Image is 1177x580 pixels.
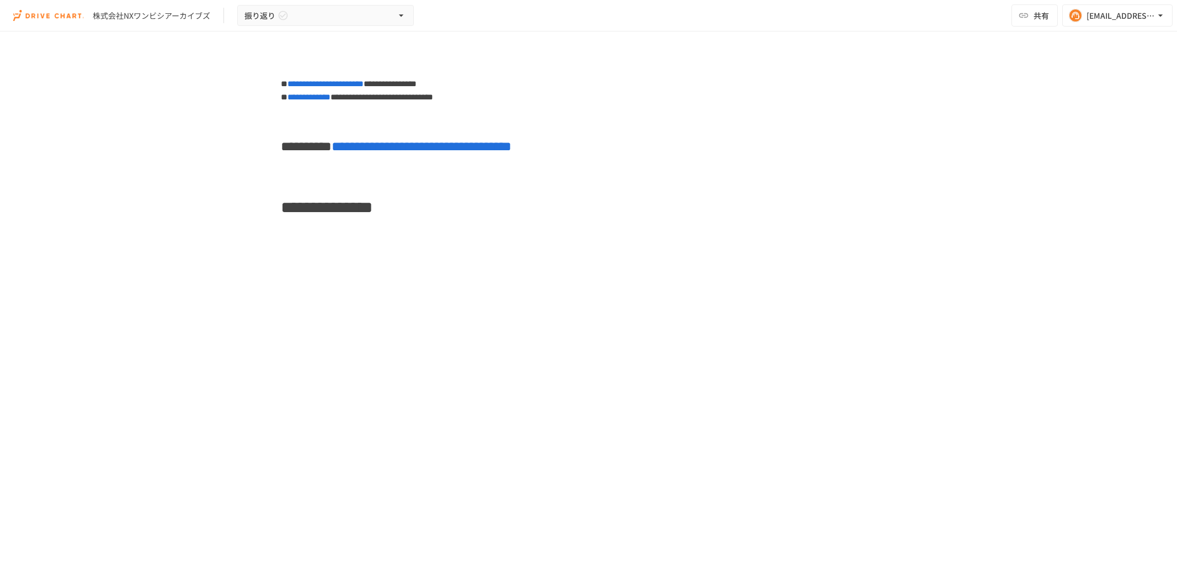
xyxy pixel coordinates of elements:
[237,5,414,27] button: 振り返り
[93,10,210,22] div: 株式会社NXワンビシアーカイブズ
[1062,4,1173,27] button: [EMAIL_ADDRESS][DOMAIN_NAME]
[244,9,275,23] span: 振り返り
[13,7,84,24] img: i9VDDS9JuLRLX3JIUyK59LcYp6Y9cayLPHs4hOxMB9W
[1011,4,1058,27] button: 共有
[1087,9,1155,23] div: [EMAIL_ADDRESS][DOMAIN_NAME]
[1034,9,1049,22] span: 共有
